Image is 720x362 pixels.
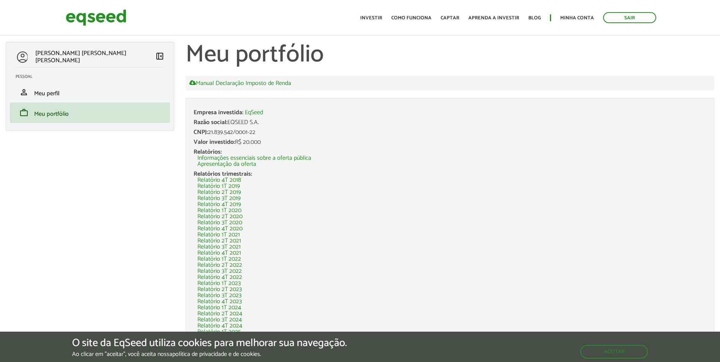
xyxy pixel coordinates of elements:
[197,317,242,323] a: Relatório 3T 2024
[16,88,164,97] a: personMeu perfil
[72,351,347,358] p: Ao clicar em "aceitar", você aceita nossa .
[197,244,241,250] a: Relatório 3T 2021
[155,52,164,61] span: left_panel_close
[194,127,208,137] span: CNPJ:
[197,238,241,244] a: Relatório 2T 2021
[468,16,519,20] a: Aprenda a investir
[197,232,240,238] a: Relatório 1T 2021
[197,286,242,293] a: Relatório 2T 2023
[603,12,656,23] a: Sair
[34,88,60,99] span: Meu perfil
[197,208,241,214] a: Relatório 1T 2020
[194,139,706,145] div: R$ 20.000
[197,262,242,268] a: Relatório 2T 2022
[197,177,241,183] a: Relatório 4T 2018
[197,155,311,161] a: Informações essenciais sobre a oferta pública
[72,337,347,349] h5: O site da EqSeed utiliza cookies para melhorar sua navegação.
[197,280,241,286] a: Relatório 1T 2023
[197,183,240,189] a: Relatório 1T 2019
[189,80,291,87] a: Manual Declaração Imposto de Renda
[580,345,648,359] button: Aceitar
[197,214,243,220] a: Relatório 2T 2020
[360,16,382,20] a: Investir
[197,189,241,195] a: Relatório 2T 2019
[245,110,263,116] a: EqSeed
[197,161,256,167] a: Apresentação da oferta
[16,74,170,79] h2: Pessoal
[197,220,242,226] a: Relatório 3T 2020
[194,129,706,135] div: 21.839.542/0001-22
[391,16,432,20] a: Como funciona
[155,52,164,62] a: Colapsar menu
[197,305,241,311] a: Relatório 1T 2024
[197,201,241,208] a: Relatório 4T 2019
[197,256,241,262] a: Relatório 1T 2022
[16,108,164,117] a: workMeu portfólio
[197,268,242,274] a: Relatório 3T 2022
[35,50,155,64] p: [PERSON_NAME] [PERSON_NAME] [PERSON_NAME]
[528,16,541,20] a: Blog
[197,299,242,305] a: Relatório 4T 2023
[19,108,28,117] span: work
[19,88,28,97] span: person
[560,16,594,20] a: Minha conta
[194,169,252,179] span: Relatórios trimestrais:
[194,137,235,147] span: Valor investido:
[66,8,126,28] img: EqSeed
[197,323,242,329] a: Relatório 4T 2024
[197,311,242,317] a: Relatório 2T 2024
[197,226,243,232] a: Relatório 4T 2020
[441,16,459,20] a: Captar
[194,117,227,127] span: Razão social:
[197,274,242,280] a: Relatório 4T 2022
[10,102,170,123] li: Meu portfólio
[10,82,170,102] li: Meu perfil
[194,120,706,126] div: EQSEED S.A.
[197,250,241,256] a: Relatório 4T 2021
[197,195,241,201] a: Relatório 3T 2019
[172,351,260,357] a: política de privacidade e de cookies
[197,293,241,299] a: Relatório 3T 2023
[186,42,714,68] h1: Meu portfólio
[34,109,69,119] span: Meu portfólio
[197,329,241,335] a: Relatório 1T 2025
[194,147,222,157] span: Relatórios:
[194,107,243,118] span: Empresa investida:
